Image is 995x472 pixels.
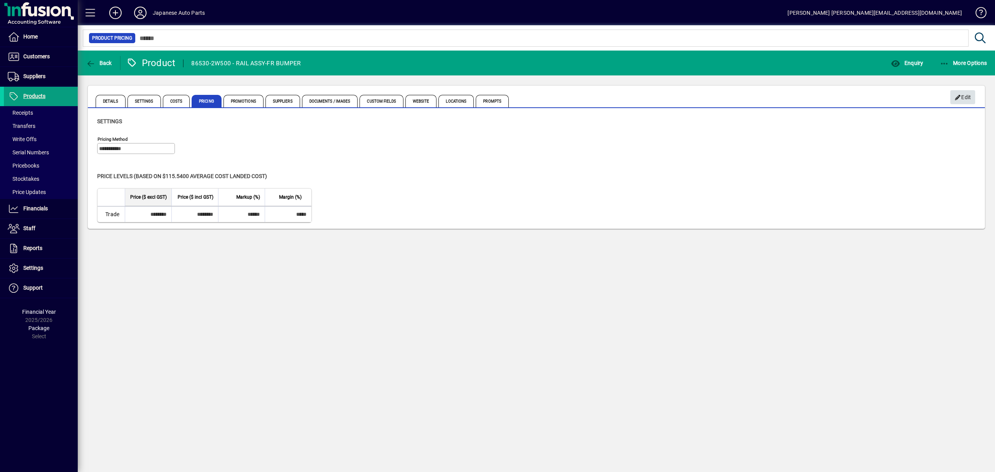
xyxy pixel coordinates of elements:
[4,199,78,219] a: Financials
[4,146,78,159] a: Serial Numbers
[23,205,48,212] span: Financials
[4,159,78,172] a: Pricebooks
[22,309,56,315] span: Financial Year
[8,149,49,156] span: Serial Numbers
[23,225,35,231] span: Staff
[28,325,49,331] span: Package
[787,7,962,19] div: [PERSON_NAME] [PERSON_NAME][EMAIL_ADDRESS][DOMAIN_NAME]
[8,136,37,142] span: Write Offs
[23,245,42,251] span: Reports
[970,2,985,27] a: Knowledge Base
[23,33,38,40] span: Home
[8,110,33,116] span: Receipts
[103,6,128,20] button: Add
[940,60,987,66] span: More Options
[8,176,39,182] span: Stocktakes
[86,60,112,66] span: Back
[279,193,302,201] span: Margin (%)
[265,95,300,107] span: Suppliers
[4,259,78,278] a: Settings
[153,7,205,19] div: Japanese Auto Parts
[4,172,78,185] a: Stocktakes
[4,278,78,298] a: Support
[4,133,78,146] a: Write Offs
[192,95,222,107] span: Pricing
[889,56,925,70] button: Enquiry
[96,95,126,107] span: Details
[4,119,78,133] a: Transfers
[98,206,125,222] td: Trade
[8,189,46,195] span: Price Updates
[4,219,78,238] a: Staff
[302,95,358,107] span: Documents / Images
[8,163,39,169] span: Pricebooks
[97,173,267,179] span: Price levels (based on $115.5400 Average cost landed cost)
[23,53,50,59] span: Customers
[178,193,213,201] span: Price ($ incl GST)
[8,123,35,129] span: Transfers
[4,67,78,86] a: Suppliers
[4,27,78,47] a: Home
[4,106,78,119] a: Receipts
[476,95,509,107] span: Prompts
[405,95,437,107] span: Website
[360,95,403,107] span: Custom Fields
[98,136,128,142] mat-label: Pricing method
[891,60,923,66] span: Enquiry
[97,118,122,124] span: Settings
[23,285,43,291] span: Support
[438,95,474,107] span: Locations
[92,34,132,42] span: Product Pricing
[4,239,78,258] a: Reports
[78,56,120,70] app-page-header-button: Back
[23,93,45,99] span: Products
[23,73,45,79] span: Suppliers
[23,265,43,271] span: Settings
[163,95,190,107] span: Costs
[950,90,975,104] button: Edit
[4,185,78,199] a: Price Updates
[128,6,153,20] button: Profile
[236,193,260,201] span: Markup (%)
[127,95,161,107] span: Settings
[191,57,301,70] div: 86530-2W500 - RAIL ASSY-FR BUMPER
[84,56,114,70] button: Back
[130,193,167,201] span: Price ($ excl GST)
[223,95,264,107] span: Promotions
[4,47,78,66] a: Customers
[126,57,176,69] div: Product
[955,91,971,104] span: Edit
[938,56,989,70] button: More Options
